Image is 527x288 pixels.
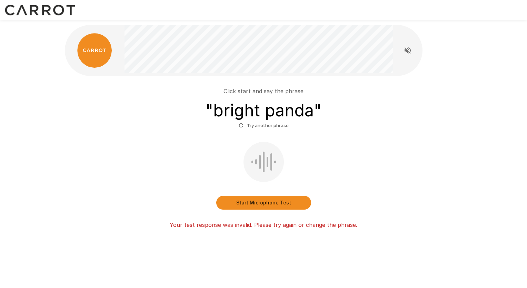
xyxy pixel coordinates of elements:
[206,101,321,120] h3: " bright panda "
[77,33,112,68] img: carrot_logo.png
[170,221,357,229] p: Your test response was invalid. Please try again or change the phrase.
[237,120,290,131] button: Try another phrase
[216,196,311,210] button: Start Microphone Test
[401,44,415,57] button: Read questions aloud
[223,87,304,95] p: Click start and say the phrase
